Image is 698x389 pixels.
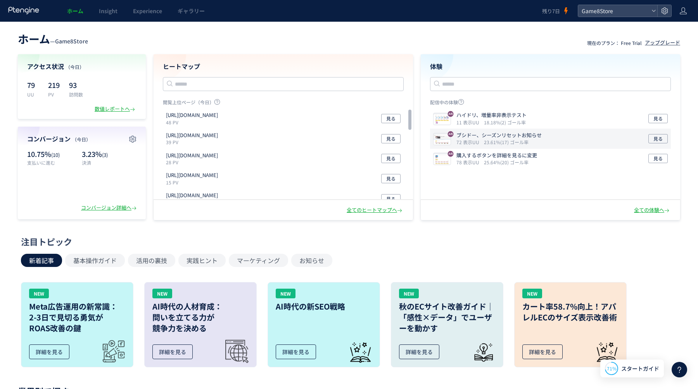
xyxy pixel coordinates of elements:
span: ホーム [18,31,50,46]
button: 見る [648,134,668,143]
div: 詳細を見る [152,344,193,359]
p: 現在のプラン： Free Trial [587,40,642,46]
span: （今日） [66,64,84,70]
a: NEWMeta広告運用の新常識：2-3日で見切る勇気がROAS改善の鍵詳細を見る [21,282,133,367]
img: 16ef60c5bf64e670a4d56cae405963e11756430295071.jpeg [434,134,451,145]
h3: AI時代の人材育成： 問いを立てる力が 競争力を決める [152,301,249,334]
div: 詳細を見る [29,344,69,359]
span: 見る [653,134,663,143]
p: 39 PV [166,139,221,145]
span: Game8Store [55,37,88,45]
p: 購入するボタンを詳細を見るに変更 [456,152,537,159]
p: 93 [69,79,83,91]
span: 見る [386,174,396,183]
i: 18.18%(2) ゴール率 [484,119,526,126]
span: (10) [51,151,60,158]
button: 新着記事 [21,254,62,267]
div: NEW [399,289,419,298]
p: 3.23% [82,149,136,159]
button: 実践ヒント [178,254,226,267]
span: 残り7日 [542,7,560,15]
span: 見る [653,154,663,163]
button: 見る [381,114,401,123]
span: 見る [386,154,396,163]
div: NEW [522,289,542,298]
p: https://store.game8.jp/games/sengoku-bushido [166,152,218,159]
span: スタートガイド [621,365,659,373]
button: 見る [648,154,668,163]
button: 見る [381,194,401,203]
p: 14 PV [166,199,221,206]
span: 見る [386,194,396,203]
span: Insight [99,7,117,15]
a: NEW秋のECサイト改善ガイド｜「感性×データ」でユーザーを動かす詳細を見る [391,282,503,367]
p: 28 PV [166,159,221,165]
div: — [18,31,88,46]
span: 見る [653,114,663,123]
h3: AI時代の新SEO戦略 [276,301,372,312]
p: 15 PV [166,179,221,186]
div: 全てのヒートマップへ [347,207,404,214]
p: 支払いに進む [27,159,78,166]
div: 注目トピック [21,236,673,248]
h3: カート率58.7%向上！アパレルECのサイズ表示改善術 [522,301,619,323]
h4: アクセス状況 [27,62,136,71]
span: ホーム [67,7,83,15]
span: ギャラリー [178,7,205,15]
p: 10.75% [27,149,78,159]
p: ブシドー、シーズンリセットお知らせ [456,132,542,139]
i: 23.61%(17) ゴール率 [484,139,529,145]
p: 閲覧上位ページ（今日） [163,99,404,108]
p: https://store.game8.jp [166,112,218,119]
span: 見る [386,134,396,143]
button: 基本操作ガイド [65,254,125,267]
p: 決済 [82,159,136,166]
img: 49452daebee06364eb02ef1d95d600d11756619180156.jpeg [434,114,451,125]
h4: コンバージョン [27,134,136,143]
div: 詳細を見る [399,344,439,359]
div: 全ての体験へ [634,207,671,214]
button: マーケティング [229,254,288,267]
span: Game8Store [579,5,648,17]
a: NEWAI時代の人材育成：問いを立てる力が競争力を決める詳細を見る [144,282,257,367]
p: UU [27,91,39,98]
span: (3) [102,151,108,158]
button: 活用の裏技 [128,254,175,267]
h4: 体験 [430,62,671,71]
div: NEW [152,289,172,298]
button: 見る [648,114,668,123]
p: https://store.game8.jp/games/haikyu-haidori [166,172,218,179]
i: 78 表示UU [456,159,482,165]
button: 見る [381,174,401,183]
span: （今日） [72,136,91,143]
div: コンバージョン詳細へ [81,204,138,212]
h3: 秋のECサイト改善ガイド｜「感性×データ」でユーザーを動かす [399,301,495,334]
p: 訪問数 [69,91,83,98]
div: NEW [276,289,295,298]
div: 詳細を見る [522,344,563,359]
button: 見る [381,154,401,163]
a: NEWカート率58.7%向上！アパレルECのサイズ表示改善術詳細を見る [514,282,627,367]
p: 48 PV [166,119,221,126]
div: アップグレード [645,39,680,46]
a: NEWAI時代の新SEO戦略詳細を見る [268,282,380,367]
p: https://store.game8.jp/games/osoroku [166,192,218,199]
div: 詳細を見る [276,344,316,359]
span: Experience [133,7,162,15]
h4: ヒートマップ [163,62,404,71]
p: PV [48,91,60,98]
span: 71% [607,365,617,372]
div: NEW [29,289,49,298]
p: 配信中の体験 [430,99,671,108]
h3: Meta広告運用の新常識： 2-3日で見切る勇気が ROAS改善の鍵 [29,301,125,334]
p: 79 [27,79,39,91]
span: 見る [386,114,396,123]
p: ハイドリ、増量率非表示テスト [456,112,527,119]
i: 25.64%(20) ゴール率 [484,159,529,165]
button: 見る [381,134,401,143]
p: https://store.game8.jp/events/joysound202508 [166,132,218,139]
i: 72 表示UU [456,139,482,145]
i: 11 表示UU [456,119,482,126]
img: 2dee4cb77de4d760e93d186f1d9cdbb51756187616139.jpeg [434,154,451,165]
div: 数値レポートへ [95,105,136,113]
